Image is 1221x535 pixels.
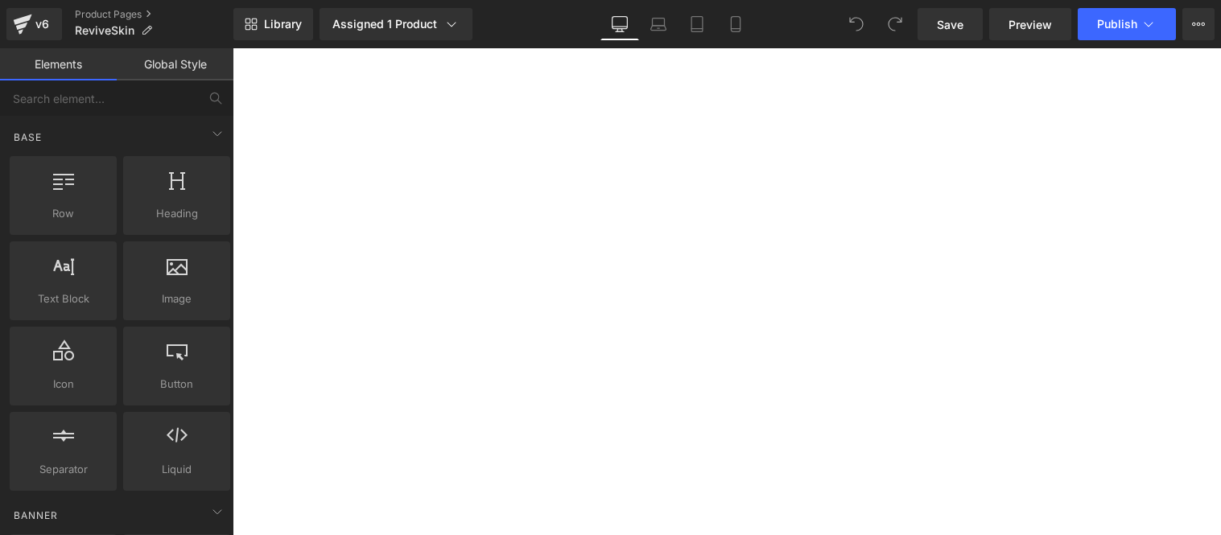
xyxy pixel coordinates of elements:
[1078,8,1176,40] button: Publish
[716,8,755,40] a: Mobile
[678,8,716,40] a: Tablet
[75,24,134,37] span: ReviveSkin
[1009,16,1052,33] span: Preview
[264,17,302,31] span: Library
[12,130,43,145] span: Base
[128,290,225,307] span: Image
[600,8,639,40] a: Desktop
[14,461,112,478] span: Separator
[639,8,678,40] a: Laptop
[128,376,225,393] span: Button
[840,8,872,40] button: Undo
[12,508,60,523] span: Banner
[6,8,62,40] a: v6
[14,376,112,393] span: Icon
[1097,18,1137,31] span: Publish
[75,8,233,21] a: Product Pages
[14,290,112,307] span: Text Block
[1182,8,1215,40] button: More
[14,205,112,222] span: Row
[128,461,225,478] span: Liquid
[128,205,225,222] span: Heading
[989,8,1071,40] a: Preview
[233,8,313,40] a: New Library
[937,16,963,33] span: Save
[332,16,460,32] div: Assigned 1 Product
[32,14,52,35] div: v6
[117,48,233,80] a: Global Style
[879,8,911,40] button: Redo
